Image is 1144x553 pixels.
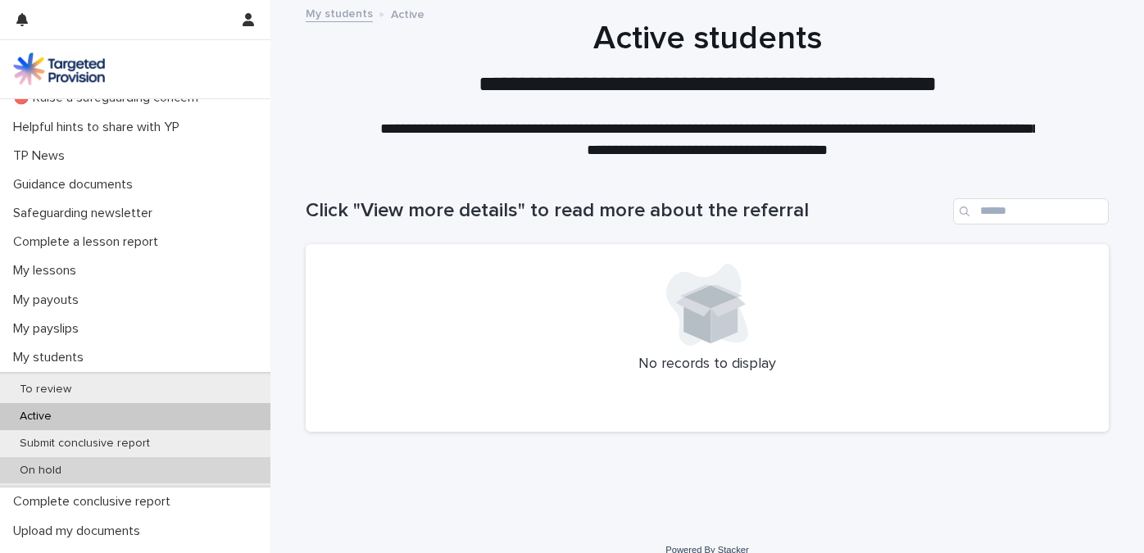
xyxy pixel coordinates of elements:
p: Active [7,410,65,424]
h1: Click "View more details" to read more about the referral [306,199,947,223]
p: No records to display [325,356,1089,374]
p: My payouts [7,292,92,308]
p: TP News [7,148,78,164]
p: Active [391,4,424,22]
p: My payslips [7,321,92,337]
h1: Active students [306,19,1109,58]
p: Complete a lesson report [7,234,171,250]
p: Submit conclusive report [7,437,163,451]
p: My lessons [7,263,89,279]
p: Upload my documents [7,524,153,539]
p: Guidance documents [7,177,146,193]
a: My students [306,3,373,22]
input: Search [953,198,1109,224]
p: On hold [7,464,75,478]
p: Safeguarding newsletter [7,206,166,221]
p: Complete conclusive report [7,494,184,510]
p: My students [7,350,97,365]
p: Helpful hints to share with YP [7,120,193,135]
p: To review [7,383,84,397]
img: M5nRWzHhSzIhMunXDL62 [13,52,105,85]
